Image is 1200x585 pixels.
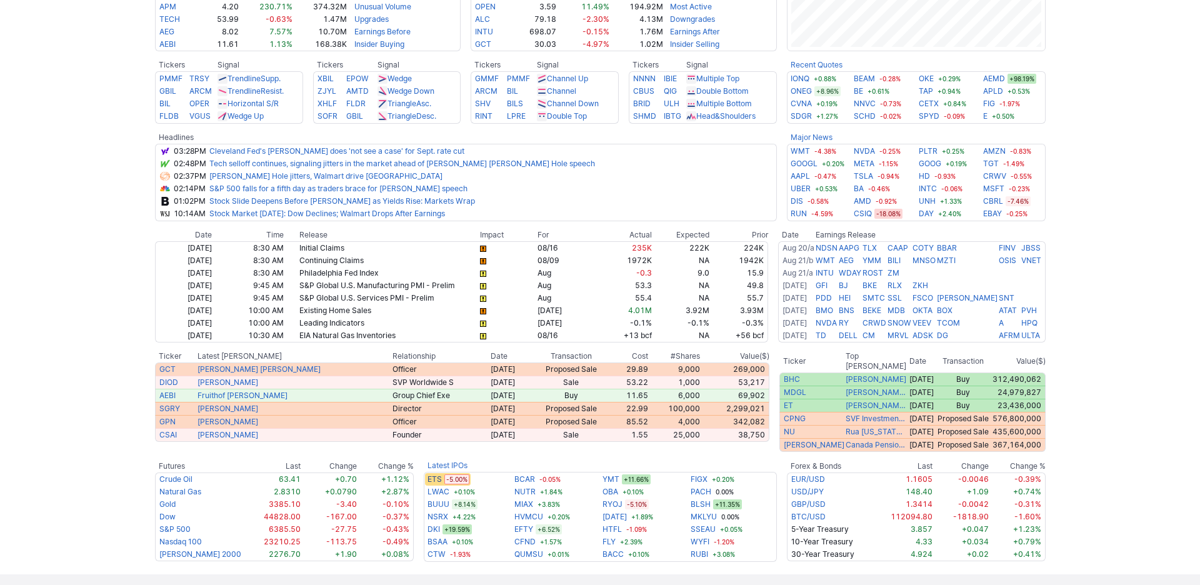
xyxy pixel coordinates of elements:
[514,486,536,498] a: NUTR
[209,146,464,156] a: Cleveland Fed's [PERSON_NAME] does 'not see a case' for Sept. rate cut
[209,184,467,193] a: S&P 500 falls for a fifth day as traders brace for [PERSON_NAME] speech
[878,99,903,109] span: -0.73%
[696,74,739,83] a: Multiple Top
[812,146,838,156] span: -4.38%
[293,26,347,38] td: 10.70M
[839,243,859,252] a: AAPG
[791,110,812,122] a: SDGR
[791,182,811,195] a: UBER
[784,387,806,397] a: MDGL
[159,86,176,96] a: GBIL
[877,146,902,156] span: -0.25%
[791,132,832,142] b: Major News
[159,74,182,83] a: PMMF
[427,548,446,561] a: CTW
[983,85,1003,97] a: APLD
[159,99,171,108] a: BIL
[189,86,212,96] a: ARCM
[846,414,906,424] a: SVF Investments (UK) Ltd
[227,74,261,83] span: Trendline
[846,401,906,411] a: [PERSON_NAME] L
[791,85,812,97] a: ONEG
[159,404,180,413] a: SGRY
[159,2,176,11] a: APM
[159,377,178,387] a: DIOD
[791,207,807,220] a: RUN
[877,74,902,84] span: -0.28%
[912,318,931,327] a: VEEV
[816,243,837,252] a: NDSN
[999,318,1004,327] a: A
[346,86,369,96] a: AMTD
[887,293,902,302] a: SSL
[602,498,622,511] a: RYOJ
[346,111,363,121] a: GBIL
[887,318,911,327] a: SNOW
[686,59,776,71] th: Signal
[475,39,491,49] a: GCT
[816,293,832,302] a: PDD
[471,59,536,71] th: Tickers
[547,86,576,96] a: Channel
[1021,331,1040,340] a: ULTA
[791,145,810,157] a: WMT
[217,59,302,71] th: Signal
[999,331,1020,340] a: AFRM
[983,145,1006,157] a: AMZN
[983,195,1003,207] a: CBRL
[209,171,442,181] a: [PERSON_NAME] Hole jitters, Walmart drive [GEOGRAPHIC_DATA]
[791,60,842,69] b: Recent Quotes
[602,536,616,548] a: FLY
[791,499,826,509] a: GBP/USD
[610,13,664,26] td: 4.13M
[997,99,1022,109] span: -1.97%
[791,512,826,521] a: BTC/USD
[602,548,624,561] a: BACC
[937,318,960,327] a: TCOM
[1006,86,1032,96] span: +0.53%
[633,86,654,96] a: CBUS
[670,2,712,11] a: Most Active
[912,306,932,315] a: OKTA
[664,86,677,96] a: QIG
[878,111,903,121] span: -0.02%
[983,157,999,170] a: TGT
[159,417,176,426] a: GPN
[782,256,813,265] a: Aug 21/b
[990,111,1016,121] span: +0.50%
[782,331,807,340] a: [DATE]
[691,486,711,498] a: PACH
[691,473,707,486] a: FIGX
[475,27,493,36] a: INTU
[854,72,875,85] a: BEAM
[159,537,202,546] a: Nasdaq 100
[633,99,651,108] a: BRID
[475,74,499,83] a: GMMF
[514,473,535,486] a: BCAR
[854,207,872,220] a: CSIQ
[155,59,217,71] th: Tickers
[912,243,934,252] a: COTY
[475,86,497,96] a: ARCM
[862,318,886,327] a: CRWD
[633,111,656,121] a: SHMD
[691,548,708,561] a: RUBI
[269,39,292,49] span: 1.13%
[159,364,176,374] a: GCT
[514,498,533,511] a: MIAX
[354,14,389,24] a: Upgrades
[983,110,987,122] a: E
[691,498,711,511] a: BLSH
[610,1,664,13] td: 194.92M
[317,74,334,83] a: XBIL
[377,59,461,71] th: Signal
[582,27,609,36] span: -0.15%
[983,207,1002,220] a: EBAY
[696,111,756,121] a: Head&Shoulders
[547,111,587,121] a: Double Top
[816,268,834,277] a: INTU
[862,281,877,290] a: BKE
[507,74,530,83] a: PMMF
[999,256,1016,265] a: OSIS
[581,2,609,11] span: 11.49%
